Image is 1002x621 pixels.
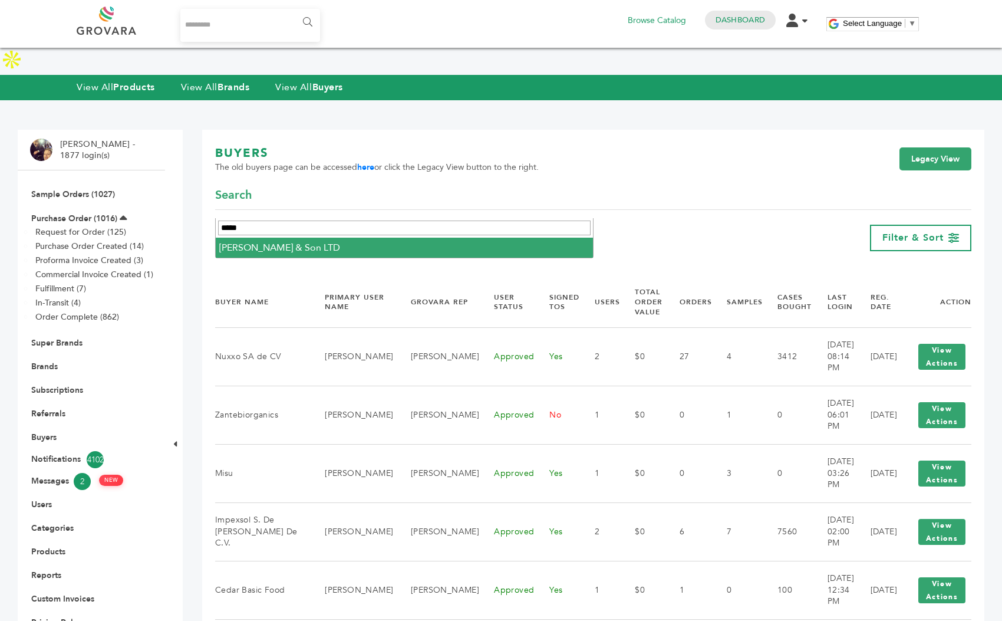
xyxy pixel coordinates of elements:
th: Total Order Value [620,277,665,327]
span: Filter & Sort [882,231,944,244]
a: Products [31,546,65,557]
td: Approved [479,386,535,444]
th: Samples [712,277,763,327]
td: Approved [479,561,535,619]
td: 3 [712,444,763,502]
button: View Actions [918,577,965,603]
td: $0 [620,502,665,561]
a: Legacy View [899,147,971,171]
td: $0 [620,386,665,444]
td: 27 [665,327,712,386]
td: [DATE] [856,561,898,619]
input: Search... [180,9,320,42]
a: Custom Invoices [31,593,94,604]
th: Last Login [813,277,856,327]
td: 0 [665,386,712,444]
strong: Brands [217,81,249,94]
button: View Actions [918,461,965,487]
td: 2 [580,327,620,386]
th: Action [898,277,971,327]
button: View Actions [918,344,965,370]
a: Select Language​ [843,19,916,28]
td: 0 [665,444,712,502]
th: Buyer Name [215,277,310,327]
td: Approved [479,502,535,561]
td: [DATE] [856,444,898,502]
a: Referrals [31,408,65,419]
h1: BUYERS [215,145,539,162]
td: [DATE] 03:26 PM [813,444,856,502]
td: 1 [580,561,620,619]
td: 1 [665,561,712,619]
a: here [357,162,374,173]
th: Users [580,277,620,327]
a: Purchase Order (1016) [31,213,117,224]
td: 1 [712,386,763,444]
button: View Actions [918,519,965,545]
td: 4 [712,327,763,386]
td: [PERSON_NAME] [310,561,396,619]
td: 7560 [763,502,813,561]
a: Super Brands [31,337,83,349]
td: 3412 [763,327,813,386]
td: 0 [712,561,763,619]
strong: Buyers [312,81,343,94]
a: Dashboard [716,15,765,25]
td: 2 [580,502,620,561]
a: Buyers [31,432,57,443]
a: Order Complete (862) [35,311,119,323]
td: 6 [665,502,712,561]
td: [PERSON_NAME] [396,444,479,502]
th: Signed TOS [535,277,580,327]
td: $0 [620,444,665,502]
a: Messages2 NEW [31,473,151,490]
td: 0 [763,386,813,444]
a: Commercial Invoice Created (1) [35,269,153,280]
td: 1 [580,386,620,444]
td: [PERSON_NAME] [310,327,396,386]
span: NEW [99,475,123,486]
td: [DATE] 02:00 PM [813,502,856,561]
td: Approved [479,444,535,502]
a: View AllBuyers [275,81,343,94]
a: Request for Order (125) [35,226,126,238]
a: Fulfillment (7) [35,283,86,294]
th: Cases Bought [763,277,813,327]
input: Search [218,221,591,235]
span: ▼ [908,19,916,28]
td: No [535,386,580,444]
th: Primary User Name [310,277,396,327]
a: View AllProducts [77,81,155,94]
a: In-Transit (4) [35,297,81,308]
td: Cedar Basic Food [215,561,310,619]
td: [PERSON_NAME] [396,386,479,444]
a: Purchase Order Created (14) [35,241,144,252]
td: 0 [763,444,813,502]
td: Yes [535,561,580,619]
strong: Products [113,81,154,94]
td: Yes [535,327,580,386]
td: Impexsol S. De [PERSON_NAME] De C.V. [215,502,310,561]
th: User Status [479,277,535,327]
span: 2 [74,473,91,490]
td: Yes [535,444,580,502]
td: [DATE] 08:14 PM [813,327,856,386]
a: Users [31,499,52,510]
a: Notifications4102 [31,451,151,468]
span: 4102 [87,451,104,468]
th: Grovara Rep [396,277,479,327]
td: Nuxxo SA de CV [215,327,310,386]
td: Approved [479,327,535,386]
a: Sample Orders (1027) [31,189,115,200]
th: Orders [665,277,712,327]
td: $0 [620,327,665,386]
td: [DATE] [856,502,898,561]
td: [DATE] [856,327,898,386]
td: Zantebiorganics [215,386,310,444]
a: Browse Catalog [628,14,686,27]
td: [PERSON_NAME] [310,502,396,561]
th: Reg. Date [856,277,898,327]
li: [PERSON_NAME] & Son LTD [216,238,593,258]
span: Search [215,187,252,203]
a: Categories [31,523,74,534]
